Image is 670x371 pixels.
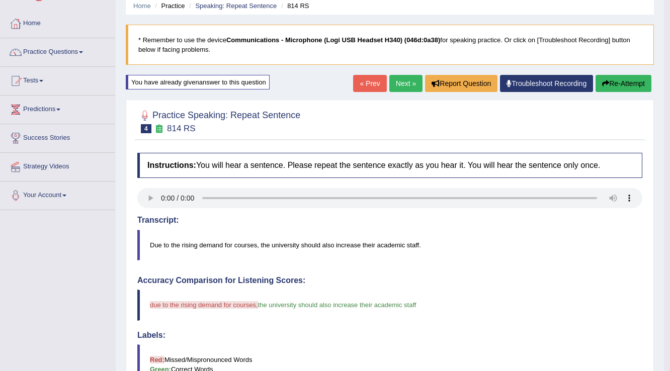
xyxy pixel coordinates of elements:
button: Report Question [425,75,497,92]
a: Speaking: Repeat Sentence [195,2,277,10]
a: Troubleshoot Recording [500,75,593,92]
h4: You will hear a sentence. Please repeat the sentence exactly as you hear it. You will hear the se... [137,153,642,178]
div: You have already given answer to this question [126,75,270,89]
span: 4 [141,124,151,133]
a: Home [1,10,115,35]
button: Re-Attempt [596,75,651,92]
h4: Labels: [137,331,642,340]
a: Your Account [1,181,115,207]
a: Tests [1,67,115,92]
small: 814 RS [167,124,196,133]
span: due to the rising demand for courses, [150,301,258,309]
a: « Prev [353,75,386,92]
blockquote: Due to the rising demand for courses, the university should also increase their academic staff. [137,230,642,260]
a: Predictions [1,96,115,121]
h4: Accuracy Comparison for Listening Scores: [137,276,642,285]
blockquote: * Remember to use the device for speaking practice. Or click on [Troubleshoot Recording] button b... [126,25,654,65]
li: Practice [152,1,185,11]
a: Practice Questions [1,38,115,63]
a: Next » [389,75,423,92]
a: Home [133,2,151,10]
h2: Practice Speaking: Repeat Sentence [137,108,300,133]
b: Communications - Microphone (Logi USB Headset H340) (046d:0a38) [226,36,440,44]
a: Success Stories [1,124,115,149]
li: 814 RS [279,1,309,11]
b: Instructions: [147,161,196,169]
h4: Transcript: [137,216,642,225]
small: Exam occurring question [154,124,164,134]
span: the university should also increase their academic staff [258,301,416,309]
a: Strategy Videos [1,153,115,178]
b: Red: [150,356,164,363]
